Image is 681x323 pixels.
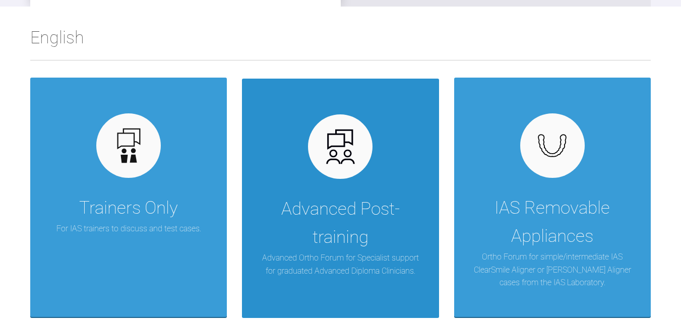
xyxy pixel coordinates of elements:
[454,78,651,317] a: IAS Removable AppliancesOrtho Forum for simple/intermediate IAS ClearSmile Aligner or [PERSON_NAM...
[30,24,651,60] h2: English
[109,126,148,165] img: default.3be3f38f.svg
[469,194,636,250] div: IAS Removable Appliances
[56,222,201,235] p: For IAS trainers to discuss and test cases.
[79,194,178,222] div: Trainers Only
[257,195,423,251] div: Advanced Post-training
[321,127,360,166] img: advanced.73cea251.svg
[30,78,227,317] a: Trainers OnlyFor IAS trainers to discuss and test cases.
[533,131,572,160] img: removables.927eaa4e.svg
[242,78,439,317] a: Advanced Post-trainingAdvanced Ortho Forum for Specialist support for graduated Advanced Diploma ...
[257,251,423,277] p: Advanced Ortho Forum for Specialist support for graduated Advanced Diploma Clinicians.
[469,250,636,289] p: Ortho Forum for simple/intermediate IAS ClearSmile Aligner or [PERSON_NAME] Aligner cases from th...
